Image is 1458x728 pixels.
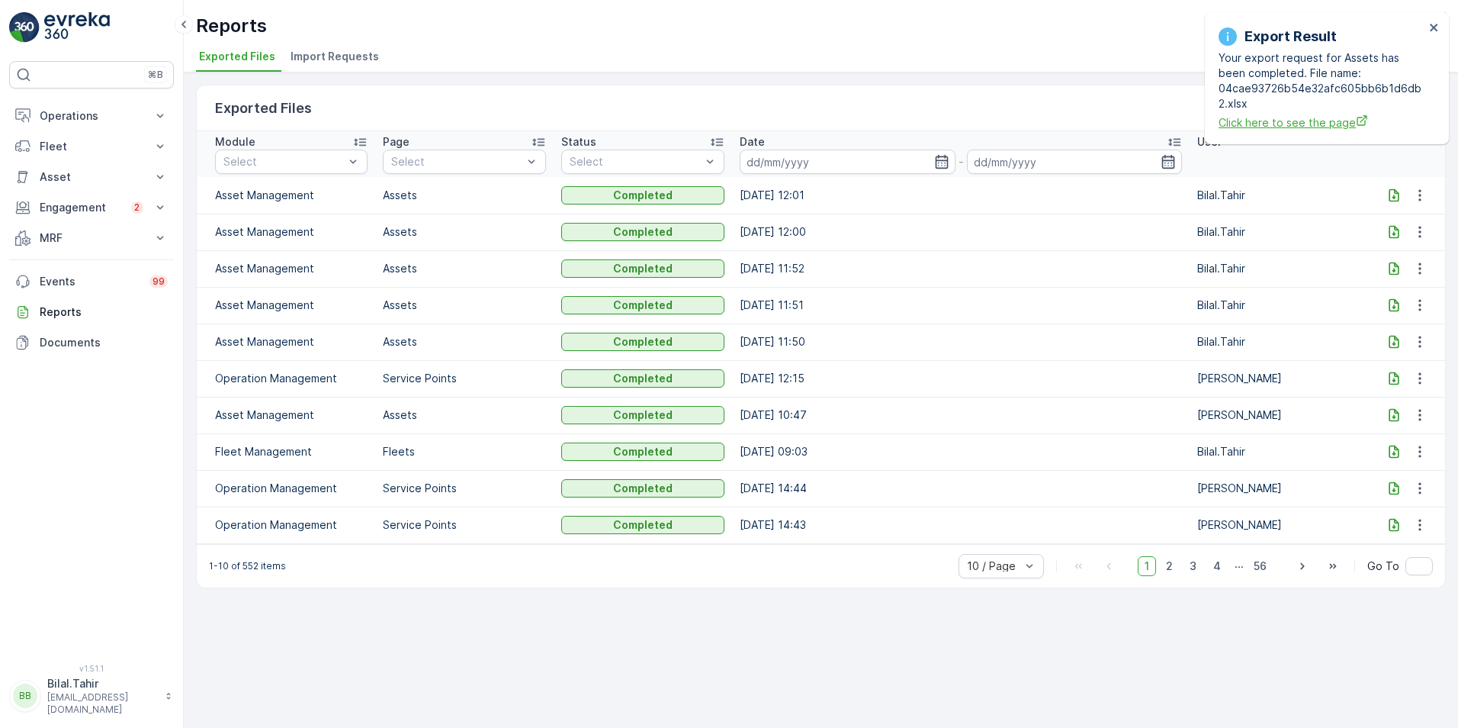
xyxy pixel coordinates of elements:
[740,134,765,150] p: Date
[40,335,168,350] p: Documents
[1197,224,1360,240] p: Bilal.Tahir
[1219,50,1424,111] p: Your export request for Assets has been completed. File name: 04cae93726b54e32afc605bb6b1d6db2.xlsx
[291,49,379,64] span: Import Requests
[44,12,110,43] img: logo_light-DOdMpM7g.png
[613,407,673,423] p: Completed
[152,275,165,288] p: 99
[740,150,955,174] input: dd/mm/yyyy
[613,261,673,276] p: Completed
[215,517,368,533] p: Operation Management
[732,433,1190,470] td: [DATE] 09:03
[732,470,1190,507] td: [DATE] 14:44
[199,49,275,64] span: Exported Files
[40,304,168,320] p: Reports
[383,298,546,313] p: Assets
[148,69,163,81] p: ⌘B
[215,371,368,386] p: Operation Management
[1197,371,1360,386] p: [PERSON_NAME]
[613,444,673,459] p: Completed
[1138,556,1156,576] span: 1
[732,507,1190,543] td: [DATE] 14:43
[215,261,368,276] p: Asset Management
[613,298,673,313] p: Completed
[223,154,344,169] p: Select
[383,261,546,276] p: Assets
[561,443,724,461] button: Completed
[215,98,312,119] p: Exported Files
[613,334,673,350] p: Completed
[215,188,368,203] p: Asset Management
[383,407,546,423] p: Assets
[9,12,40,43] img: logo
[570,154,701,169] p: Select
[215,298,368,313] p: Asset Management
[732,250,1190,287] td: [DATE] 11:52
[613,224,673,240] p: Completed
[1197,298,1360,313] p: Bilal.Tahir
[732,397,1190,433] td: [DATE] 10:47
[561,134,596,150] p: Status
[1247,556,1273,576] span: 56
[613,481,673,496] p: Completed
[9,266,174,297] a: Events99
[40,139,143,154] p: Fleet
[561,369,724,388] button: Completed
[561,259,724,278] button: Completed
[215,224,368,240] p: Asset Management
[1206,556,1228,576] span: 4
[383,224,546,240] p: Assets
[732,214,1190,250] td: [DATE] 12:00
[959,153,964,171] p: -
[561,516,724,534] button: Completed
[1197,481,1360,496] p: [PERSON_NAME]
[9,223,174,253] button: MRF
[1197,444,1360,459] p: Bilal.Tahir
[383,134,409,150] p: Page
[9,162,174,192] button: Asset
[209,560,286,572] p: 1-10 of 552 items
[196,14,267,38] p: Reports
[40,169,143,185] p: Asset
[1197,407,1360,423] p: [PERSON_NAME]
[215,481,368,496] p: Operation Management
[47,676,157,691] p: Bilal.Tahir
[215,444,368,459] p: Fleet Management
[40,108,143,124] p: Operations
[1159,556,1180,576] span: 2
[133,201,140,214] p: 2
[9,192,174,223] button: Engagement2
[561,296,724,314] button: Completed
[732,177,1190,214] td: [DATE] 12:01
[967,150,1183,174] input: dd/mm/yyyy
[40,200,122,215] p: Engagement
[561,223,724,241] button: Completed
[215,334,368,350] p: Asset Management
[9,131,174,162] button: Fleet
[9,327,174,358] a: Documents
[383,334,546,350] p: Assets
[40,274,140,289] p: Events
[732,360,1190,397] td: [DATE] 12:15
[9,664,174,673] span: v 1.51.1
[383,481,546,496] p: Service Points
[732,324,1190,360] td: [DATE] 11:50
[1183,556,1203,576] span: 3
[1219,114,1424,130] a: Click here to see the page
[9,101,174,131] button: Operations
[561,333,724,351] button: Completed
[561,186,724,205] button: Completed
[383,188,546,203] p: Assets
[383,517,546,533] p: Service Points
[1429,21,1440,36] button: close
[383,444,546,459] p: Fleets
[391,154,522,169] p: Select
[1367,559,1399,574] span: Go To
[383,371,546,386] p: Service Points
[613,188,673,203] p: Completed
[9,297,174,327] a: Reports
[561,406,724,424] button: Completed
[732,287,1190,324] td: [DATE] 11:51
[13,684,37,708] div: BB
[9,676,174,716] button: BBBilal.Tahir[EMAIL_ADDRESS][DOMAIN_NAME]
